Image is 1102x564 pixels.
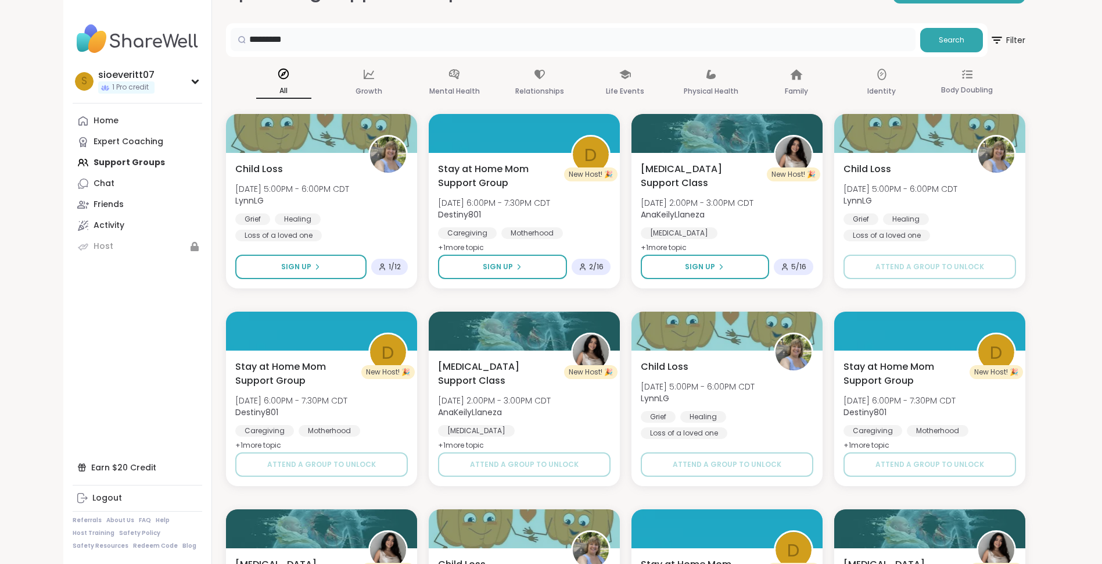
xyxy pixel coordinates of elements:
a: Blog [182,542,196,550]
p: Relationships [515,84,564,98]
button: Search [920,28,983,52]
b: LynnLG [843,195,872,206]
a: Referrals [73,516,102,524]
span: Attend a group to unlock [875,459,984,470]
button: Sign Up [235,255,367,279]
div: Caregiving [843,425,902,437]
a: Activity [73,215,202,236]
img: AnaKeilyLlaneza [573,334,609,370]
a: About Us [106,516,134,524]
span: D [990,339,1002,366]
div: Earn $20 Credit [73,457,202,478]
span: [DATE] 5:00PM - 6:00PM CDT [843,183,957,195]
div: [MEDICAL_DATA] [438,425,515,437]
div: Caregiving [235,425,294,437]
span: Attend a group to unlock [875,262,984,272]
div: Loss of a loved one [843,230,930,241]
div: Grief [843,213,878,225]
span: 5 / 16 [791,262,806,272]
span: Stay at Home Mom Support Group [235,360,356,388]
span: [DATE] 6:00PM - 7:30PM CDT [843,395,956,406]
span: [MEDICAL_DATA] Support Class [438,360,558,388]
div: Friends [94,199,124,210]
img: LynnLG [776,334,812,370]
span: D [584,141,597,169]
a: Safety Resources [73,542,128,550]
button: Sign Up [438,255,567,279]
button: Attend a group to unlock [843,255,1016,279]
p: Physical Health [684,84,738,98]
div: New Host! 🎉 [970,365,1023,379]
div: Grief [235,213,270,225]
div: Healing [680,411,726,423]
div: Loss of a loved one [641,427,727,439]
span: Child Loss [641,360,688,374]
div: [MEDICAL_DATA] [641,227,717,239]
span: [MEDICAL_DATA] Support Class [641,162,761,190]
b: LynnLG [641,392,669,404]
p: Life Events [606,84,644,98]
a: Help [156,516,170,524]
b: Destiny801 [235,406,278,418]
p: Family [785,84,808,98]
div: Motherhood [299,425,360,437]
a: Host Training [73,529,114,537]
b: AnaKeilyLlaneza [438,406,502,418]
button: Attend a group to unlock [438,452,611,477]
span: Attend a group to unlock [470,459,579,470]
span: Attend a group to unlock [267,459,376,470]
div: sioeveritt07 [98,69,155,81]
span: Stay at Home Mom Support Group [843,360,964,388]
span: 2 / 16 [589,262,604,272]
img: LynnLG [978,137,1014,173]
a: Safety Policy [119,529,160,537]
p: Body Doubling [941,83,993,97]
div: Expert Coaching [94,136,163,148]
div: Caregiving [438,227,497,239]
a: FAQ [139,516,151,524]
div: New Host! 🎉 [564,167,618,181]
p: Growth [356,84,382,98]
span: [DATE] 5:00PM - 6:00PM CDT [641,381,755,392]
span: Sign Up [685,262,715,272]
div: Motherhood [907,425,968,437]
div: New Host! 🎉 [564,365,618,379]
p: Mental Health [429,84,480,98]
b: AnaKeilyLlaneza [641,209,705,220]
b: Destiny801 [438,209,481,220]
b: LynnLG [235,195,264,206]
span: [DATE] 2:00PM - 3:00PM CDT [438,395,551,406]
div: Healing [275,213,321,225]
div: Chat [94,178,114,190]
div: Logout [92,492,122,504]
div: Grief [641,411,676,423]
div: New Host! 🎉 [361,365,415,379]
button: Attend a group to unlock [843,452,1016,477]
div: Loss of a loved one [235,230,322,241]
span: 1 / 12 [389,262,401,272]
a: Chat [73,173,202,194]
span: Filter [990,26,1025,54]
div: Activity [94,220,124,231]
a: Host [73,236,202,257]
img: ShareWell Nav Logo [73,19,202,59]
a: Friends [73,194,202,215]
a: Redeem Code [133,542,178,550]
button: Attend a group to unlock [235,452,408,477]
span: s [81,74,87,89]
span: [DATE] 6:00PM - 7:30PM CDT [438,197,550,209]
span: Child Loss [235,162,283,176]
span: [DATE] 5:00PM - 6:00PM CDT [235,183,349,195]
span: Stay at Home Mom Support Group [438,162,558,190]
div: Home [94,115,119,127]
a: Expert Coaching [73,131,202,152]
span: Attend a group to unlock [673,459,781,470]
p: Identity [867,84,896,98]
p: All [256,84,311,99]
a: Home [73,110,202,131]
img: LynnLG [370,137,406,173]
button: Attend a group to unlock [641,452,813,477]
img: AnaKeilyLlaneza [776,137,812,173]
b: Destiny801 [843,406,886,418]
div: New Host! 🎉 [767,167,820,181]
